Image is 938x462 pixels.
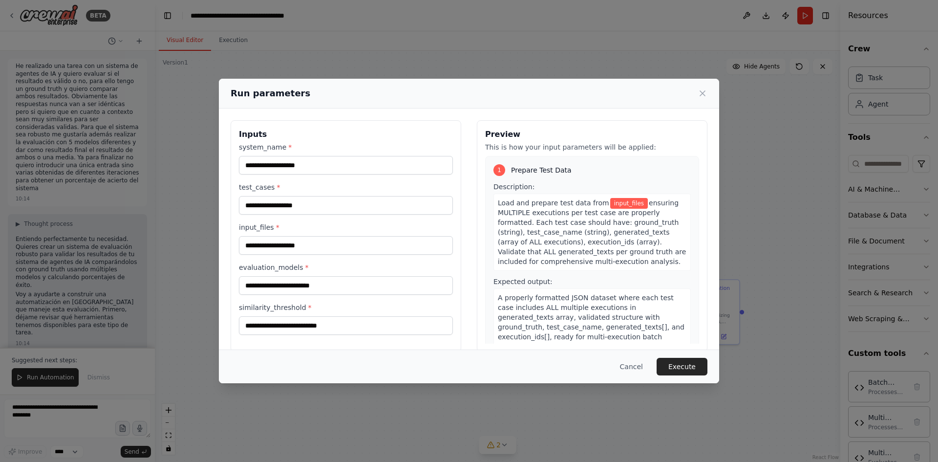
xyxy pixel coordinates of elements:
span: Prepare Test Data [511,165,572,175]
h3: Inputs [239,129,453,140]
button: Execute [657,358,707,375]
label: input_files [239,222,453,232]
div: 1 [493,164,505,176]
label: system_name [239,142,453,152]
button: Cancel [612,358,651,375]
label: test_cases [239,182,453,192]
span: Load and prepare test data from [498,199,609,207]
p: This is how your input parameters will be applied: [485,142,699,152]
label: similarity_threshold [239,303,453,312]
span: A properly formatted JSON dataset where each test case includes ALL multiple executions in genera... [498,294,684,351]
h2: Run parameters [231,87,310,100]
span: ensuring MULTIPLE executions per test case are properly formatted. Each test case should have: gr... [498,199,686,265]
span: Variable: input_files [610,198,648,209]
span: Description: [493,183,534,191]
label: evaluation_models [239,263,453,272]
h3: Preview [485,129,699,140]
span: Expected output: [493,278,553,286]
